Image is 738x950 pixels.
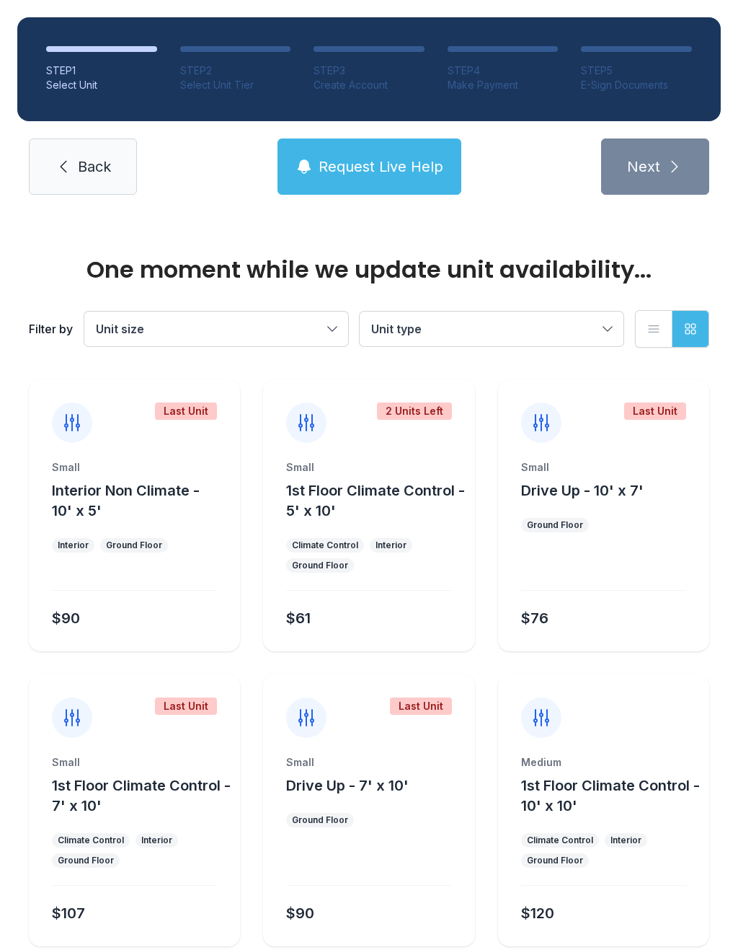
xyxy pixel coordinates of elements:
[521,903,554,923] div: $120
[58,540,89,551] div: Interior
[155,403,217,420] div: Last Unit
[360,312,623,346] button: Unit type
[314,78,424,92] div: Create Account
[286,755,451,770] div: Small
[292,814,348,826] div: Ground Floor
[448,63,559,78] div: STEP 4
[521,608,548,628] div: $76
[624,403,686,420] div: Last Unit
[78,157,111,177] span: Back
[527,855,583,866] div: Ground Floor
[390,698,452,715] div: Last Unit
[292,540,358,551] div: Climate Control
[286,460,451,475] div: Small
[375,540,406,551] div: Interior
[46,63,157,78] div: STEP 1
[52,480,234,521] button: Interior Non Climate - 10' x 5'
[52,777,231,814] span: 1st Floor Climate Control - 7' x 10'
[84,312,348,346] button: Unit size
[527,835,593,846] div: Climate Control
[286,608,311,628] div: $61
[521,460,686,475] div: Small
[581,63,692,78] div: STEP 5
[627,157,660,177] span: Next
[521,480,644,501] button: Drive Up - 10' x 7'
[58,855,114,866] div: Ground Floor
[46,78,157,92] div: Select Unit
[29,320,73,338] div: Filter by
[286,777,409,794] span: Drive Up - 7' x 10'
[286,903,314,923] div: $90
[106,540,162,551] div: Ground Floor
[155,698,217,715] div: Last Unit
[521,775,703,816] button: 1st Floor Climate Control - 10' x 10'
[180,63,291,78] div: STEP 2
[581,78,692,92] div: E-Sign Documents
[314,63,424,78] div: STEP 3
[58,835,124,846] div: Climate Control
[448,78,559,92] div: Make Payment
[96,322,144,336] span: Unit size
[286,480,468,521] button: 1st Floor Climate Control - 5' x 10'
[292,560,348,571] div: Ground Floor
[521,755,686,770] div: Medium
[52,608,80,628] div: $90
[286,482,465,519] span: 1st Floor Climate Control - 5' x 10'
[527,519,583,531] div: Ground Floor
[521,482,644,499] span: Drive Up - 10' x 7'
[377,403,452,420] div: 2 Units Left
[141,835,172,846] div: Interior
[319,157,443,177] span: Request Live Help
[29,258,709,281] div: One moment while we update unit availability...
[286,775,409,796] button: Drive Up - 7' x 10'
[52,903,85,923] div: $107
[52,460,217,475] div: Small
[371,322,422,336] span: Unit type
[52,755,217,770] div: Small
[52,482,200,519] span: Interior Non Climate - 10' x 5'
[610,835,641,846] div: Interior
[180,78,291,92] div: Select Unit Tier
[521,777,700,814] span: 1st Floor Climate Control - 10' x 10'
[52,775,234,816] button: 1st Floor Climate Control - 7' x 10'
